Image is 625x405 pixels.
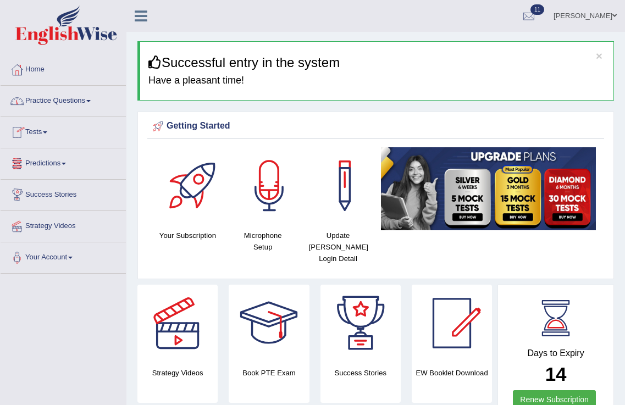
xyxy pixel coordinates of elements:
[412,367,492,379] h4: EW Booklet Download
[231,230,295,253] h4: Microphone Setup
[229,367,309,379] h4: Book PTE Exam
[1,148,126,176] a: Predictions
[381,147,596,230] img: small5.jpg
[1,54,126,82] a: Home
[530,4,544,15] span: 11
[150,118,601,135] div: Getting Started
[1,211,126,238] a: Strategy Videos
[1,86,126,113] a: Practice Questions
[1,117,126,145] a: Tests
[320,367,401,379] h4: Success Stories
[545,363,567,385] b: 14
[306,230,370,264] h4: Update [PERSON_NAME] Login Detail
[148,56,605,70] h3: Successful entry in the system
[1,242,126,270] a: Your Account
[148,75,605,86] h4: Have a pleasant time!
[596,50,602,62] button: ×
[1,180,126,207] a: Success Stories
[510,348,601,358] h4: Days to Expiry
[137,367,218,379] h4: Strategy Videos
[156,230,220,241] h4: Your Subscription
